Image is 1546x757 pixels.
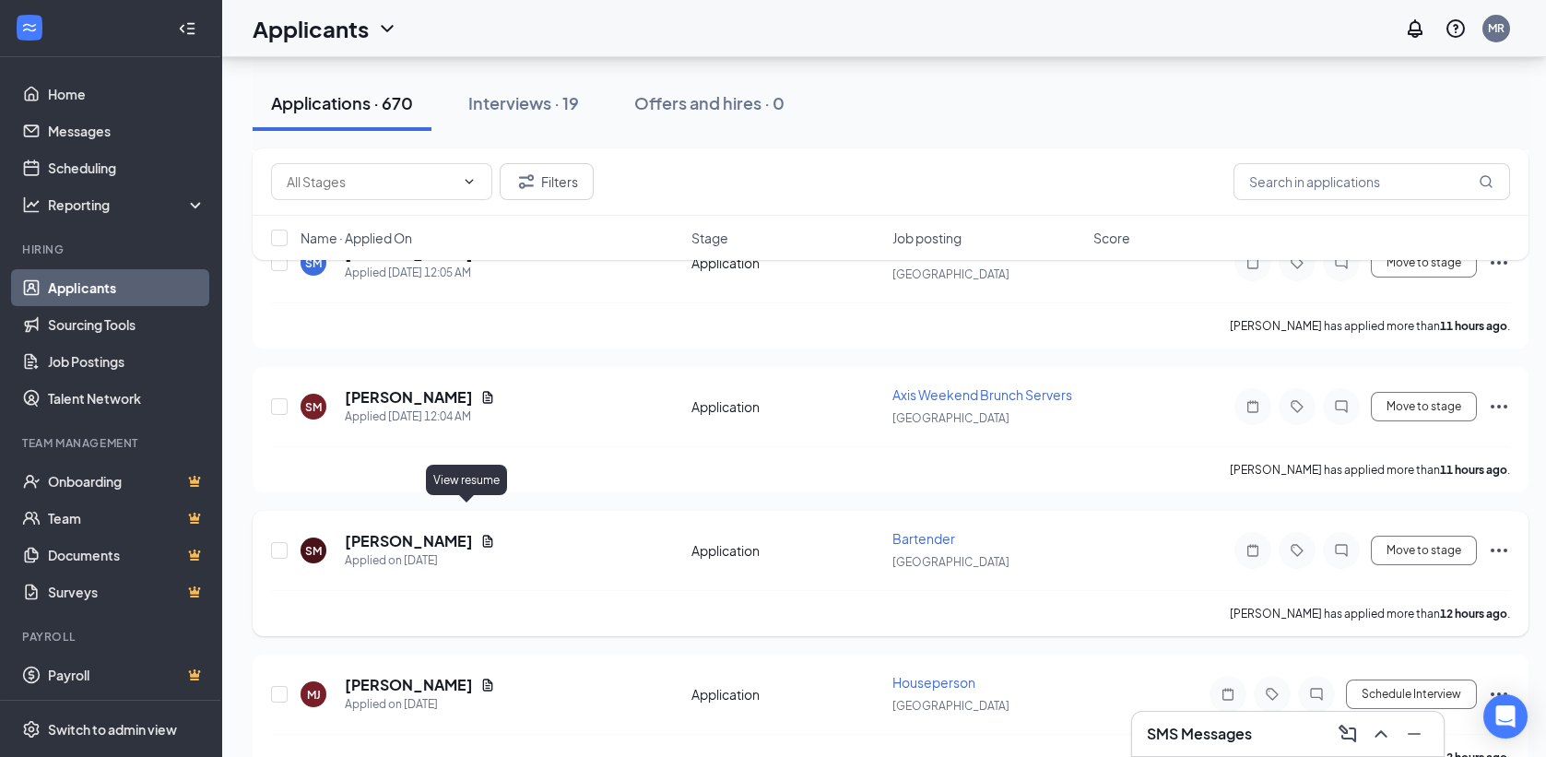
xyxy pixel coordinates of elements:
[1445,18,1467,40] svg: QuestionInfo
[480,534,495,549] svg: Document
[48,574,206,610] a: SurveysCrown
[1366,719,1396,749] button: ChevronUp
[22,720,41,739] svg: Settings
[1371,392,1477,421] button: Move to stage
[48,112,206,149] a: Messages
[480,390,495,405] svg: Document
[48,195,207,214] div: Reporting
[1333,719,1363,749] button: ComposeMessage
[1337,723,1359,745] svg: ComposeMessage
[48,306,206,343] a: Sourcing Tools
[48,76,206,112] a: Home
[1217,687,1239,702] svg: Note
[1330,399,1352,414] svg: ChatInactive
[1403,723,1425,745] svg: Minimize
[271,91,413,114] div: Applications · 670
[287,172,454,192] input: All Stages
[48,149,206,186] a: Scheduling
[345,408,495,426] div: Applied [DATE] 12:04 AM
[892,699,1009,713] span: [GEOGRAPHIC_DATA]
[892,530,955,547] span: Bartender
[468,91,579,114] div: Interviews · 19
[345,551,495,570] div: Applied on [DATE]
[48,463,206,500] a: OnboardingCrown
[892,411,1009,425] span: [GEOGRAPHIC_DATA]
[1399,719,1429,749] button: Minimize
[892,386,1072,403] span: Axis Weekend Brunch Servers
[178,19,196,38] svg: Collapse
[1233,163,1510,200] input: Search in applications
[892,229,962,247] span: Job posting
[1483,694,1528,739] div: Open Intercom Messenger
[48,380,206,417] a: Talent Network
[500,163,594,200] button: Filter Filters
[1242,399,1264,414] svg: Note
[48,537,206,574] a: DocumentsCrown
[426,465,507,495] div: View resume
[305,543,322,559] div: SM
[48,656,206,693] a: PayrollCrown
[1440,607,1507,621] b: 12 hours ago
[1346,680,1477,709] button: Schedule Interview
[1488,539,1510,562] svg: Ellipses
[22,195,41,214] svg: Analysis
[48,343,206,380] a: Job Postings
[1488,683,1510,705] svg: Ellipses
[892,555,1009,569] span: [GEOGRAPHIC_DATA]
[1370,723,1392,745] svg: ChevronUp
[480,678,495,692] svg: Document
[1404,18,1426,40] svg: Notifications
[345,675,473,695] h5: [PERSON_NAME]
[305,399,322,415] div: SM
[345,387,473,408] h5: [PERSON_NAME]
[1440,463,1507,477] b: 11 hours ago
[1440,319,1507,333] b: 11 hours ago
[691,685,881,704] div: Application
[48,500,206,537] a: TeamCrown
[691,541,881,560] div: Application
[345,531,473,551] h5: [PERSON_NAME]
[1488,20,1505,36] div: MR
[691,397,881,416] div: Application
[691,229,728,247] span: Stage
[1261,687,1283,702] svg: Tag
[1242,543,1264,558] svg: Note
[48,720,177,739] div: Switch to admin view
[1286,543,1308,558] svg: Tag
[634,91,785,114] div: Offers and hires · 0
[515,171,537,193] svg: Filter
[22,435,202,451] div: Team Management
[1330,543,1352,558] svg: ChatInactive
[1479,174,1493,189] svg: MagnifyingGlass
[1093,229,1130,247] span: Score
[376,18,398,40] svg: ChevronDown
[307,687,321,703] div: MJ
[253,13,369,44] h1: Applicants
[1147,724,1252,744] h3: SMS Messages
[22,242,202,257] div: Hiring
[22,629,202,645] div: Payroll
[1305,687,1328,702] svg: ChatInactive
[892,674,975,691] span: Houseperson
[1488,396,1510,418] svg: Ellipses
[1230,462,1510,478] p: [PERSON_NAME] has applied more than .
[20,18,39,37] svg: WorkstreamLogo
[48,269,206,306] a: Applicants
[1371,536,1477,565] button: Move to stage
[1230,318,1510,334] p: [PERSON_NAME] has applied more than .
[1286,399,1308,414] svg: Tag
[345,695,495,714] div: Applied on [DATE]
[1230,606,1510,621] p: [PERSON_NAME] has applied more than .
[301,229,412,247] span: Name · Applied On
[462,174,477,189] svg: ChevronDown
